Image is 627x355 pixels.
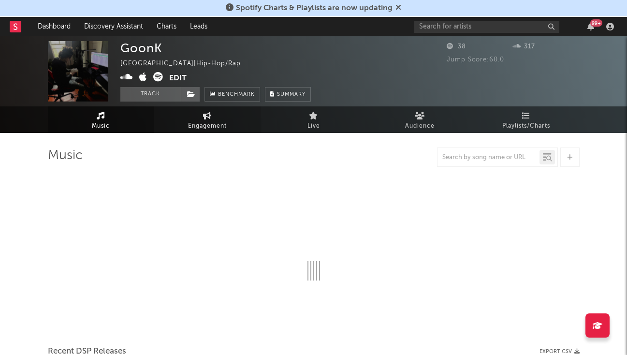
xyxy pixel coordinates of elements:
[277,92,306,97] span: Summary
[183,17,214,36] a: Leads
[120,41,162,55] div: GoonK
[395,4,401,12] span: Dismiss
[414,21,559,33] input: Search for artists
[367,106,473,133] a: Audience
[447,44,466,50] span: 38
[513,44,535,50] span: 317
[540,349,580,355] button: Export CSV
[120,58,252,70] div: [GEOGRAPHIC_DATA] | Hip-Hop/Rap
[204,87,260,102] a: Benchmark
[218,89,255,101] span: Benchmark
[92,120,110,132] span: Music
[169,72,187,84] button: Edit
[188,120,227,132] span: Engagement
[261,106,367,133] a: Live
[150,17,183,36] a: Charts
[154,106,261,133] a: Engagement
[437,154,540,162] input: Search by song name or URL
[502,120,550,132] span: Playlists/Charts
[590,19,602,27] div: 99 +
[405,120,435,132] span: Audience
[120,87,181,102] button: Track
[307,120,320,132] span: Live
[265,87,311,102] button: Summary
[587,23,594,30] button: 99+
[236,4,393,12] span: Spotify Charts & Playlists are now updating
[447,57,504,63] span: Jump Score: 60.0
[31,17,77,36] a: Dashboard
[473,106,580,133] a: Playlists/Charts
[48,106,154,133] a: Music
[77,17,150,36] a: Discovery Assistant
